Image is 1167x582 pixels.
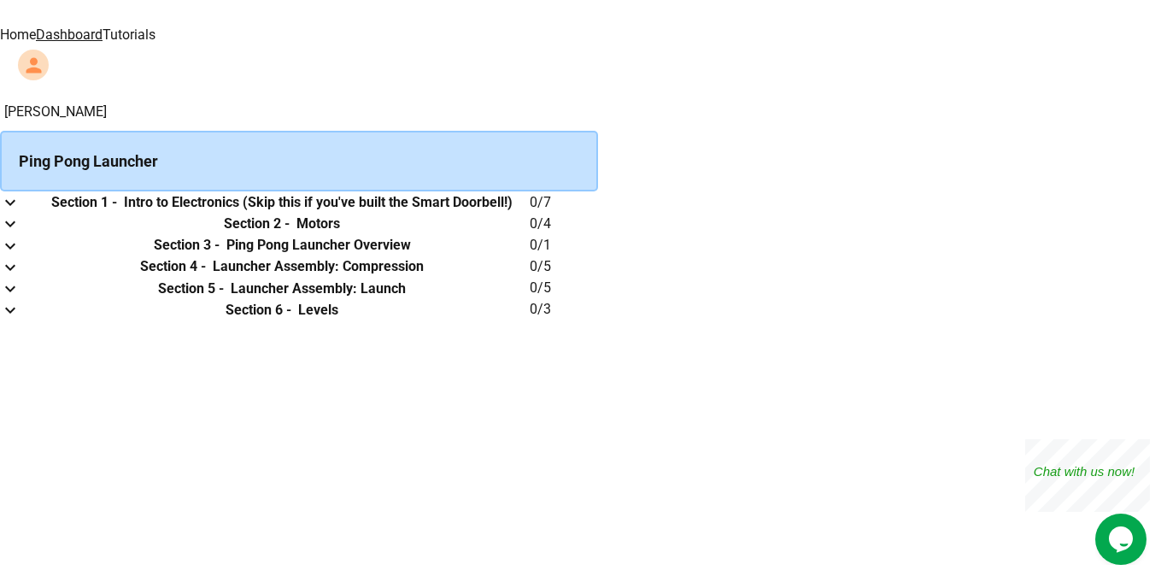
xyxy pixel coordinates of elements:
h6: Section 1 - [51,192,117,213]
h6: Motors [296,214,340,234]
h6: Launcher Assembly: Compression [213,256,424,277]
h6: Section 2 - [224,214,290,234]
h6: Ping Pong Launcher Overview [226,235,411,256]
h6: Section 5 - [158,279,224,299]
h6: 0 / 5 [530,256,598,277]
h6: Section 6 - [226,300,291,320]
h6: [PERSON_NAME] [4,102,598,122]
h6: 0 / 5 [530,278,598,298]
iframe: chat widget [1095,514,1150,565]
iframe: chat widget [1025,439,1150,512]
h6: 0 / 7 [530,192,598,213]
a: Dashboard [36,26,103,43]
h6: 0 / 1 [530,235,598,256]
a: Tutorials [103,26,155,43]
h6: Section 4 - [140,256,206,277]
h6: Levels [298,300,338,320]
h6: Launcher Assembly: Launch [231,279,406,299]
h6: 0 / 4 [530,214,598,234]
h6: Section 3 - [154,235,220,256]
h6: 0 / 3 [530,299,598,320]
h6: Intro to Electronics (Skip this if you've built the Smart Doorbell!) [124,192,513,213]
